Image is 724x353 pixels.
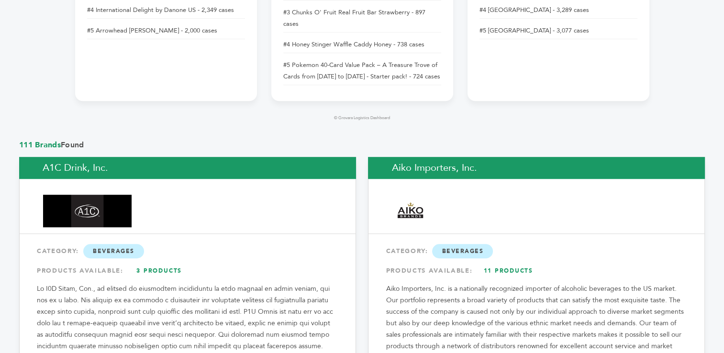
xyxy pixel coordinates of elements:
[19,157,356,179] h2: A1C Drink, Inc.
[87,2,245,19] li: #4 International Delight by Danone US - 2,349 cases
[392,191,429,232] img: Aiko Importers, Inc.
[75,115,649,121] footer: © Grovara Logistics Dashboard
[475,262,542,279] a: 11 Products
[479,22,637,39] li: #5 [GEOGRAPHIC_DATA] - 3,077 cases
[283,57,441,85] li: #5 Pokemon 40-Card Value Pack – A Treasure Trove of Cards from [DATE] to [DATE] - Starter pack! -...
[37,262,338,279] div: PRODUCTS AVAILABLE:
[283,36,441,53] li: #4 Honey Stinger Waffle Caddy Honey - 738 cases
[37,243,338,260] div: CATEGORY:
[83,244,144,258] span: Beverages
[386,243,687,260] div: CATEGORY:
[368,157,705,179] h2: Aiko Importers, Inc.
[283,4,441,33] li: #3 Chunks O' Fruit Real Fruit Bar Strawberry - 897 cases
[479,2,637,19] li: #4 [GEOGRAPHIC_DATA] - 3,289 cases
[432,244,493,258] span: Beverages
[87,22,245,39] li: #5 Arrowhead [PERSON_NAME] - 2,000 cases
[386,262,687,279] div: PRODUCTS AVAILABLE:
[43,195,132,227] img: A1C Drink, Inc.
[19,140,705,150] span: Found
[126,262,193,279] a: 3 Products
[19,140,61,150] span: 111 Brands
